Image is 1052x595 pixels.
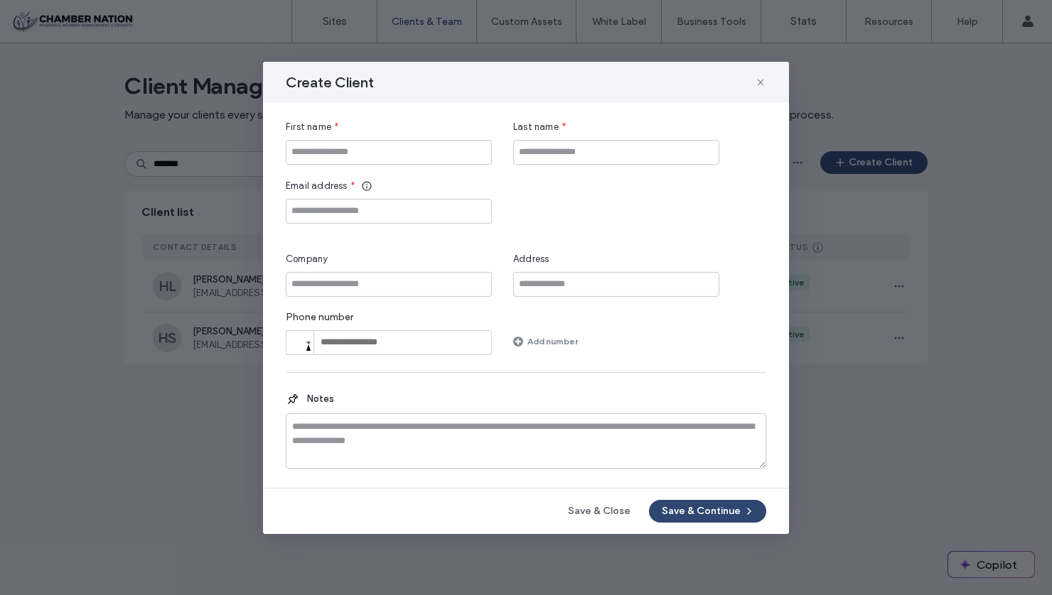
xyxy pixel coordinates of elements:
input: Email address [286,199,492,224]
input: Address [513,272,719,297]
span: Create Client [286,73,374,92]
span: Address [513,252,549,266]
input: Company [286,272,492,297]
button: Save & Close [555,500,643,523]
span: First name [286,120,331,134]
span: Last name [513,120,559,134]
button: Save & Continue [649,500,766,523]
input: Last name [513,140,719,165]
span: Email address [286,179,348,193]
span: Help [33,10,62,23]
label: Phone number [286,311,492,330]
input: First name [286,140,492,165]
label: Add number [527,329,578,354]
span: Notes [300,392,334,406]
span: Company [286,252,328,266]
